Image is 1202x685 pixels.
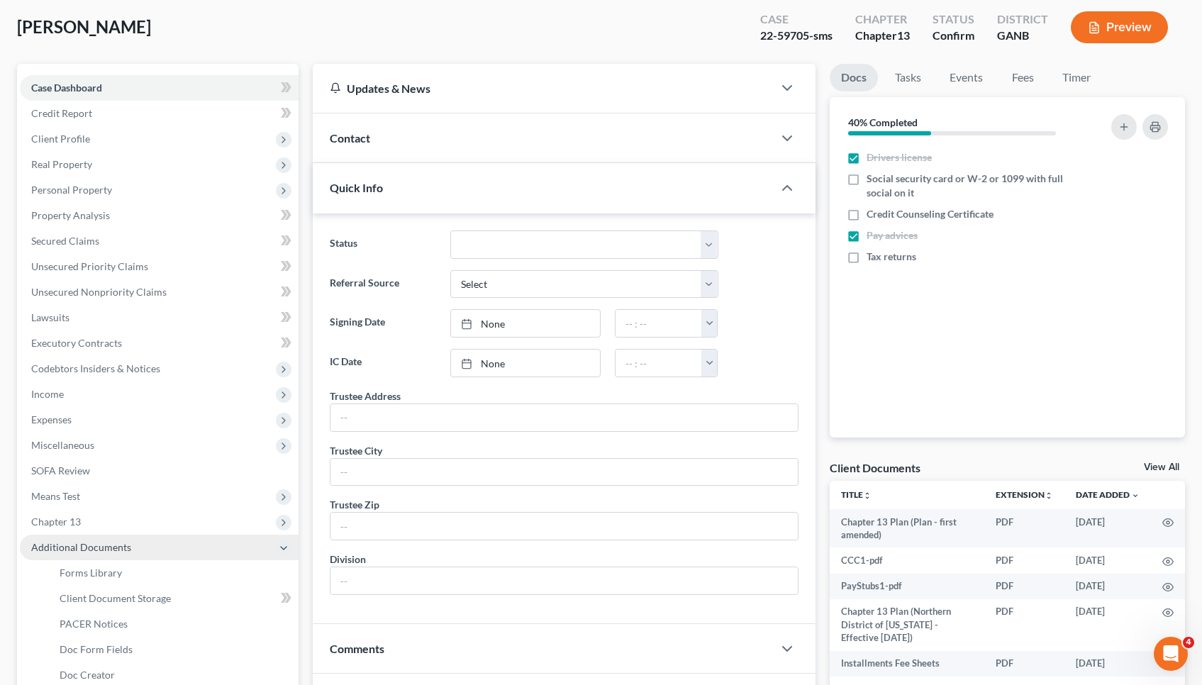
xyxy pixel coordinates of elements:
input: -- [330,459,798,486]
input: -- : -- [616,310,702,337]
a: Secured Claims [20,228,299,254]
a: PACER Notices [48,611,299,637]
td: [DATE] [1064,599,1151,651]
a: Property Analysis [20,203,299,228]
td: PDF [984,599,1064,651]
span: 13 [897,28,910,42]
span: Tax returns [867,250,916,264]
span: [PERSON_NAME] [17,16,151,37]
a: Titleunfold_more [841,489,872,500]
span: Means Test [31,490,80,502]
a: SOFA Review [20,458,299,484]
span: Case Dashboard [31,82,102,94]
span: Pay advices [867,228,918,243]
td: PDF [984,574,1064,599]
a: Fees [1000,64,1045,91]
td: [DATE] [1064,574,1151,599]
span: SOFA Review [31,464,90,477]
a: Forms Library [48,560,299,586]
a: Executory Contracts [20,330,299,356]
input: -- [330,513,798,540]
td: PDF [984,547,1064,573]
label: Signing Date [323,309,443,338]
label: Referral Source [323,270,443,299]
a: None [451,310,600,337]
td: PayStubs1-pdf [830,574,984,599]
td: Installments Fee Sheets [830,651,984,676]
a: Doc Form Fields [48,637,299,662]
strong: 40% Completed [848,116,918,128]
span: Secured Claims [31,235,99,247]
span: Expenses [31,413,72,425]
td: PDF [984,509,1064,548]
div: Chapter [855,28,910,44]
i: unfold_more [863,491,872,500]
span: Quick Info [330,181,383,194]
span: Drivers license [867,150,932,165]
span: Codebtors Insiders & Notices [31,362,160,374]
td: [DATE] [1064,509,1151,548]
span: Unsecured Nonpriority Claims [31,286,167,298]
a: Date Added expand_more [1076,489,1140,500]
a: Tasks [884,64,933,91]
span: Social security card or W-2 or 1099 with full social on it [867,172,1084,200]
span: Doc Creator [60,669,115,681]
span: Income [31,388,64,400]
div: 22-59705-sms [760,28,833,44]
div: Trustee City [330,443,382,458]
label: IC Date [323,349,443,377]
input: -- [330,567,798,594]
span: Real Property [31,158,92,170]
input: -- : -- [616,350,702,377]
div: GANB [997,28,1048,44]
span: Comments [330,642,384,655]
input: -- [330,404,798,431]
span: Personal Property [31,184,112,196]
td: [DATE] [1064,651,1151,676]
span: Executory Contracts [31,337,122,349]
a: Unsecured Priority Claims [20,254,299,279]
a: Timer [1051,64,1102,91]
a: Events [938,64,994,91]
a: Credit Report [20,101,299,126]
a: Client Document Storage [48,586,299,611]
a: None [451,350,600,377]
div: Status [933,11,974,28]
td: CCC1-pdf [830,547,984,573]
span: Contact [330,131,370,145]
i: expand_more [1131,491,1140,500]
span: Chapter 13 [31,516,81,528]
span: Doc Form Fields [60,643,133,655]
span: Client Document Storage [60,592,171,604]
div: Case [760,11,833,28]
label: Status [323,230,443,259]
td: [DATE] [1064,547,1151,573]
span: Property Analysis [31,209,110,221]
td: Chapter 13 Plan (Northern District of [US_STATE] - Effective [DATE]) [830,599,984,651]
a: Extensionunfold_more [996,489,1053,500]
div: Updates & News [330,81,756,96]
span: Unsecured Priority Claims [31,260,148,272]
div: District [997,11,1048,28]
span: PACER Notices [60,618,128,630]
div: Trustee Zip [330,497,379,512]
div: Client Documents [830,460,920,475]
span: Client Profile [31,133,90,145]
i: unfold_more [1045,491,1053,500]
span: Forms Library [60,567,122,579]
span: Miscellaneous [31,439,94,451]
div: Division [330,552,366,567]
a: Unsecured Nonpriority Claims [20,279,299,305]
iframe: Intercom live chat [1154,637,1188,671]
a: View All [1144,462,1179,472]
span: Additional Documents [31,541,131,553]
a: Lawsuits [20,305,299,330]
a: Case Dashboard [20,75,299,101]
button: Preview [1071,11,1168,43]
span: 4 [1183,637,1194,648]
div: Chapter [855,11,910,28]
td: Chapter 13 Plan (Plan - first amended) [830,509,984,548]
div: Confirm [933,28,974,44]
span: Credit Counseling Certificate [867,207,994,221]
a: Docs [830,64,878,91]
